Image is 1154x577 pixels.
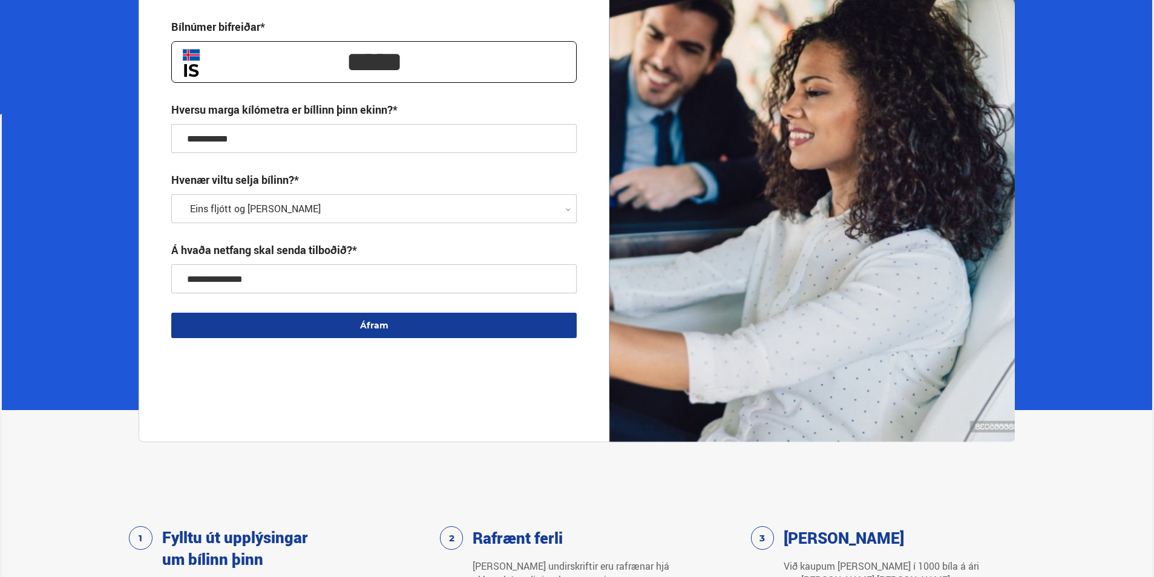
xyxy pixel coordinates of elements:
[171,172,299,187] label: Hvenær viltu selja bílinn?*
[162,526,313,570] h3: Fylltu út upplýsingar um bílinn þinn
[10,5,46,41] button: Open LiveChat chat widget
[171,313,577,338] button: Áfram
[171,102,398,117] div: Hversu marga kílómetra er bíllinn þinn ekinn?*
[171,19,265,34] div: Bílnúmer bifreiðar*
[473,527,563,549] h3: Rafrænt ferli
[784,527,904,549] h3: [PERSON_NAME]
[171,243,357,257] div: Á hvaða netfang skal senda tilboðið?*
